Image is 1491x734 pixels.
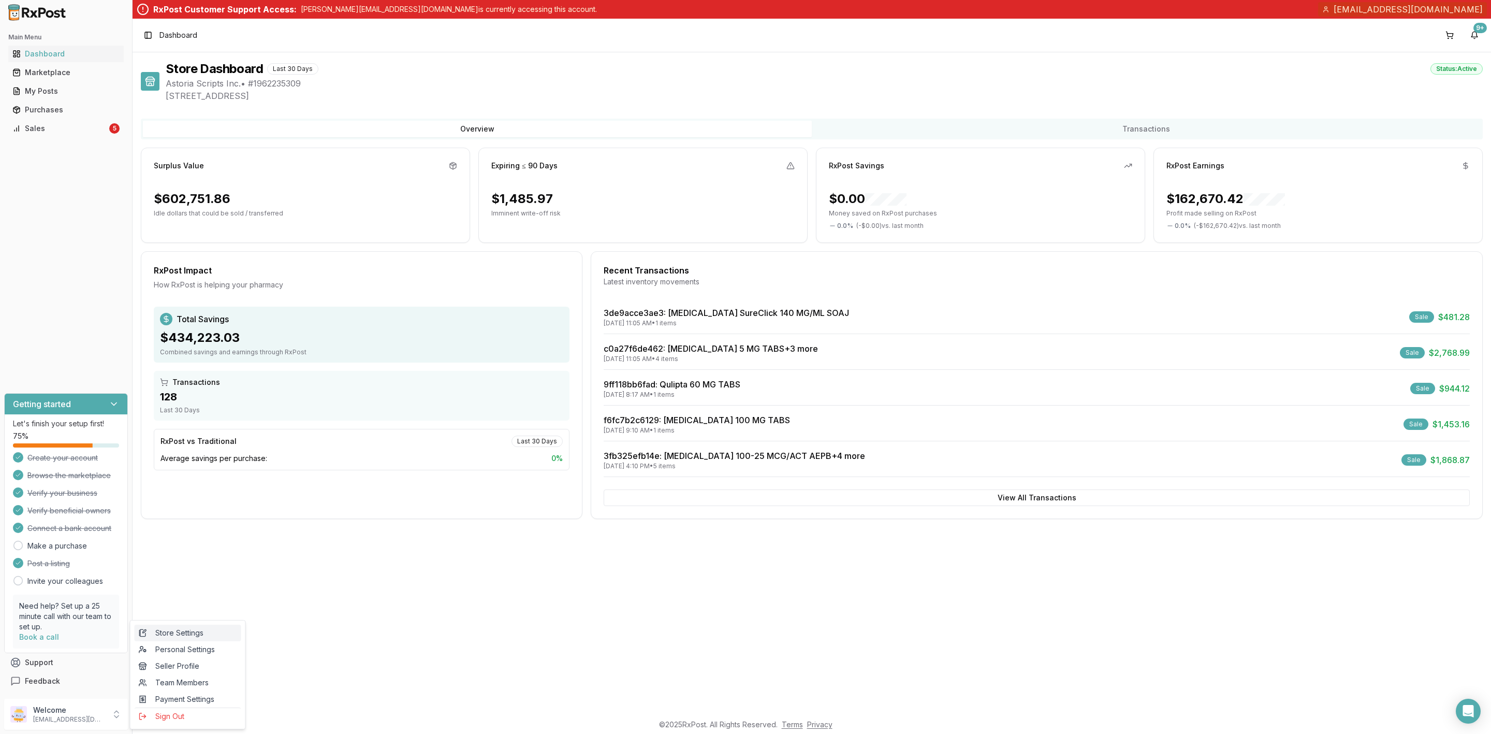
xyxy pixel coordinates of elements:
div: $0.00 [829,191,907,207]
a: Privacy [807,720,832,729]
img: User avatar [10,706,27,723]
p: Need help? Set up a 25 minute call with our team to set up. [19,601,113,632]
div: 128 [160,390,563,404]
a: 3de9acce3ae3: [MEDICAL_DATA] SureClick 140 MG/ML SOAJ [604,308,849,318]
div: 9+ [1473,23,1487,33]
span: Store Settings [139,628,237,638]
h3: Getting started [13,398,71,410]
span: [STREET_ADDRESS] [166,90,1483,102]
p: Profit made selling on RxPost [1166,209,1470,218]
span: Dashboard [159,30,197,40]
a: Invite your colleagues [27,576,103,586]
a: Purchases [8,100,124,119]
div: RxPost vs Traditional [160,436,237,447]
a: Dashboard [8,45,124,63]
a: c0a27f6de462: [MEDICAL_DATA] 5 MG TABS+3 more [604,343,818,354]
div: [DATE] 11:05 AM • 1 items [604,319,849,327]
div: Sale [1401,454,1426,466]
span: ( - $162,670.42 ) vs. last month [1194,222,1281,230]
div: Dashboard [12,49,120,59]
div: Combined savings and earnings through RxPost [160,348,563,356]
span: Feedback [25,676,60,686]
div: Last 30 Days [160,406,563,414]
button: Support [4,653,128,672]
button: Purchases [4,102,128,118]
span: ( - $0.00 ) vs. last month [856,222,924,230]
div: Status: Active [1430,63,1483,75]
span: $1,868.87 [1430,454,1470,466]
span: [EMAIL_ADDRESS][DOMAIN_NAME] [1334,3,1483,16]
p: Money saved on RxPost purchases [829,209,1132,218]
div: Sale [1404,419,1428,430]
span: Connect a bank account [27,523,111,534]
button: My Posts [4,83,128,99]
p: [EMAIL_ADDRESS][DOMAIN_NAME] [33,715,105,724]
div: Last 30 Days [267,63,318,75]
div: RxPost Impact [154,264,569,277]
a: Book a call [19,632,59,641]
a: Personal Settings [135,641,241,658]
img: RxPost Logo [4,4,70,21]
div: My Posts [12,86,120,96]
p: Idle dollars that could be sold / transferred [154,209,457,218]
a: f6fc7b2c6129: [MEDICAL_DATA] 100 MG TABS [604,415,790,425]
div: RxPost Earnings [1166,161,1224,171]
div: $602,751.86 [154,191,230,207]
span: Average savings per purchase: [160,453,267,464]
span: $944.12 [1439,382,1470,395]
div: RxPost Customer Support Access: [153,3,297,16]
div: 5 [109,123,120,134]
div: $1,485.97 [491,191,553,207]
span: $2,768.99 [1429,347,1470,359]
button: Overview [143,121,812,137]
div: Open Intercom Messenger [1456,699,1481,724]
div: $434,223.03 [160,329,563,346]
div: Recent Transactions [604,264,1470,277]
p: Imminent write-off risk [491,209,795,218]
span: Transactions [172,377,220,387]
span: 0.0 % [837,222,853,230]
div: [DATE] 8:17 AM • 1 items [604,391,740,399]
div: Latest inventory movements [604,277,1470,287]
span: Payment Settings [139,694,237,704]
div: Last 30 Days [511,436,563,447]
a: Terms [782,720,803,729]
button: Feedback [4,672,128,690]
div: Sale [1410,383,1435,394]
div: Sale [1400,347,1425,358]
button: Sales5 [4,120,128,137]
div: RxPost Savings [829,161,884,171]
a: Sales5 [8,119,124,138]
span: Verify beneficial owners [27,506,111,516]
span: Verify your business [27,488,97,498]
div: Purchases [12,105,120,115]
p: [PERSON_NAME][EMAIL_ADDRESS][DOMAIN_NAME] is currently accessing this account. [301,4,597,15]
div: [DATE] 4:10 PM • 5 items [604,462,865,470]
p: Let's finish your setup first! [13,419,119,429]
a: Team Members [135,674,241,691]
button: 9+ [1466,27,1483,44]
h1: Store Dashboard [166,61,263,77]
div: Sale [1409,311,1434,323]
span: Sign Out [139,711,237,722]
span: Astoria Scripts Inc. • # 1962235309 [166,77,1483,90]
span: 75 % [13,431,28,441]
div: $162,670.42 [1166,191,1285,207]
a: Store Settings [135,625,241,641]
span: 0.0 % [1175,222,1191,230]
a: Make a purchase [27,541,87,551]
div: Surplus Value [154,161,204,171]
button: Marketplace [4,64,128,81]
span: Seller Profile [139,661,237,671]
a: Marketplace [8,63,124,82]
span: Team Members [139,678,237,688]
span: Personal Settings [139,644,237,655]
div: Sales [12,123,107,134]
div: [DATE] 11:05 AM • 4 items [604,355,818,363]
span: $481.28 [1438,311,1470,323]
button: Dashboard [4,46,128,62]
div: Marketplace [12,67,120,78]
a: My Posts [8,82,124,100]
p: Welcome [33,705,105,715]
span: Browse the marketplace [27,470,111,481]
